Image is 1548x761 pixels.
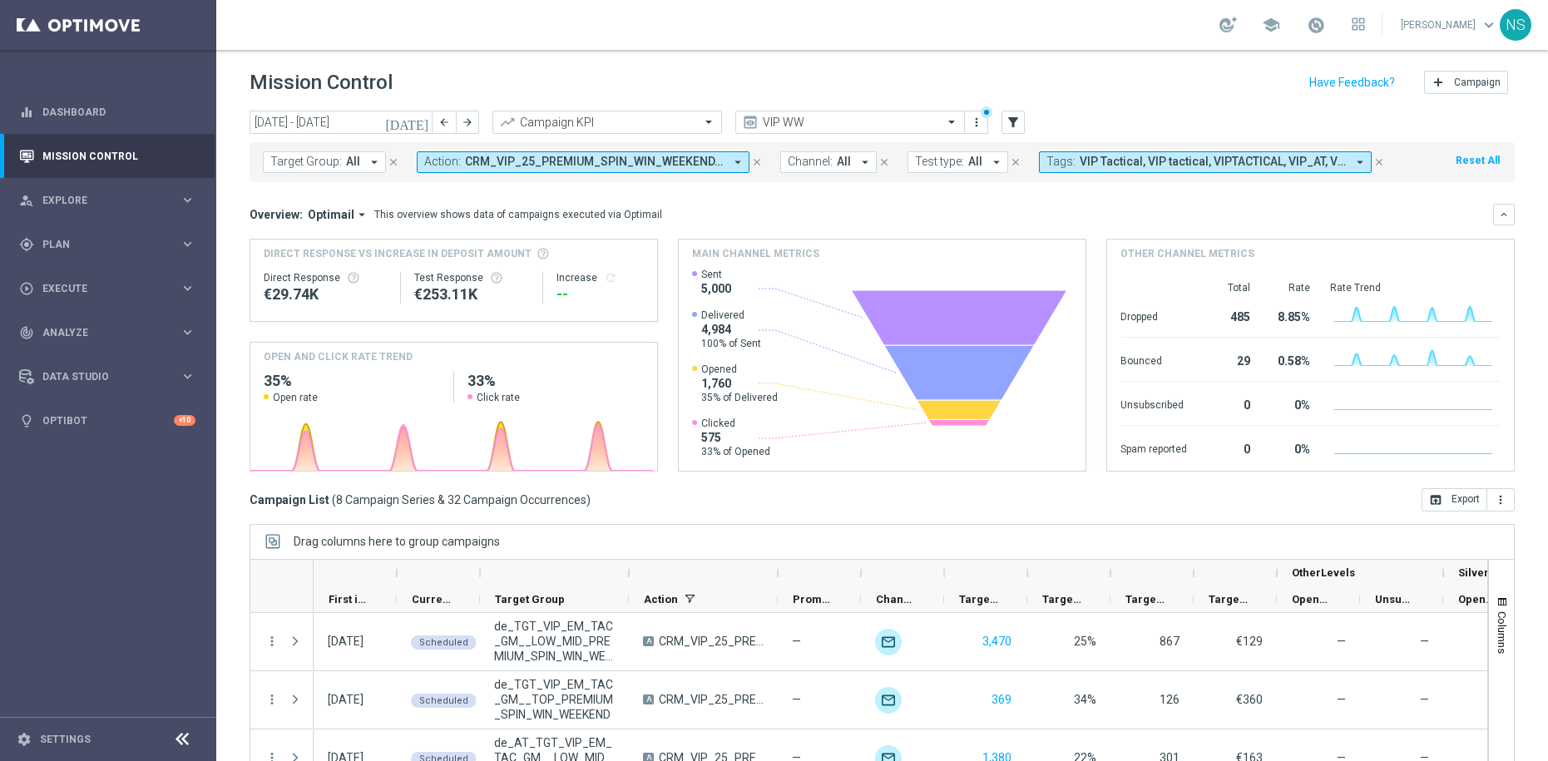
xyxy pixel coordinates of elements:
i: arrow_drop_down [730,155,745,170]
div: Explore [19,193,180,208]
div: Row Groups [294,535,500,548]
h3: Campaign List [250,492,591,507]
span: CRM_VIP_25_PREMIUM_SPIN_WIN_WEEKEND [659,634,764,649]
span: All [837,155,851,169]
span: 4,984 [701,322,761,337]
i: keyboard_arrow_down [1498,209,1510,220]
i: equalizer [19,105,34,120]
i: close [751,156,763,168]
i: keyboard_arrow_right [180,280,195,296]
button: close [1008,153,1023,171]
i: filter_alt [1006,115,1021,130]
img: Optimail [875,629,902,655]
span: ) [586,492,591,507]
i: refresh [604,271,617,284]
span: — [1420,635,1429,648]
div: person_search Explore keyboard_arrow_right [18,194,196,207]
div: Analyze [19,325,180,340]
span: Delivered [701,309,761,322]
div: Data Studio [19,369,180,384]
span: OtherLevels [1292,566,1355,579]
div: 05 Sep 2025, Friday [328,634,364,649]
button: Tags: VIP Tactical, VIP tactical, VIPTACTICAL, VIP_AT, VIP_DE, Vip Tac, Vip Tactical, vip tactica... [1039,151,1372,173]
div: Dashboard [19,90,195,134]
span: Target Group: [270,155,342,169]
i: more_vert [970,116,983,129]
colored-tag: Scheduled [411,692,477,708]
span: ( [332,492,336,507]
div: This overview shows data of campaigns executed via Optimail [374,207,662,222]
button: keyboard_arrow_down [1493,204,1515,225]
i: keyboard_arrow_right [180,324,195,340]
button: 369 [990,689,1013,710]
i: lightbulb [19,413,34,428]
button: play_circle_outline Execute keyboard_arrow_right [18,282,196,295]
div: Increase [556,271,644,284]
span: — [1420,693,1429,706]
colored-tag: Scheduled [411,634,477,650]
span: de_ALL_TGT_VIP_RI_TAC_GM__TOP_PREMIUM_SPIN_WIN_WEEKEND de_TGT_VIP_EM_TAC_GM__TOP_PREMIUM_SPIN_WIN... [346,155,360,169]
span: Direct Response VS Increase In Deposit Amount [264,246,532,261]
button: close [877,153,892,171]
button: Data Studio keyboard_arrow_right [18,370,196,383]
i: open_in_browser [1429,493,1442,507]
span: de_TGT_VIP_EM_TAC_GM__TOP_PREMIUM_SPIN_WIN_WEEKEND [494,677,615,722]
h4: Main channel metrics [692,246,819,261]
button: close [1372,153,1387,171]
i: preview [742,114,759,131]
span: 867 [1160,635,1180,648]
h4: OPEN AND CLICK RATE TREND [264,349,413,364]
i: keyboard_arrow_right [180,236,195,252]
multiple-options-button: Export to CSV [1422,492,1515,506]
button: track_changes Analyze keyboard_arrow_right [18,326,196,339]
span: Plan [42,240,180,250]
span: 34% [1074,693,1096,706]
span: Targeted Responders [1125,593,1165,605]
i: add [1432,76,1445,89]
div: Test Response [414,271,530,284]
i: close [388,156,399,168]
span: Drag columns here to group campaigns [294,535,500,548]
button: Channel: All arrow_drop_down [780,151,877,173]
div: 0.58% [1270,346,1310,373]
span: Columns [1496,611,1509,654]
span: Click rate [477,391,520,404]
button: Test type: All arrow_drop_down [908,151,1008,173]
span: Targeted Response Rate [1042,593,1082,605]
span: 1,760 [701,376,778,391]
button: Target Group: All arrow_drop_down [263,151,386,173]
div: 05 Sep 2025, Friday [328,692,364,707]
span: 25% [1074,635,1096,648]
i: person_search [19,193,34,208]
span: Scheduled [419,695,468,706]
i: track_changes [19,325,34,340]
button: more_vert [265,692,279,707]
span: €129 [1236,635,1263,648]
div: Press SPACE to select this row. [250,613,314,671]
button: more_vert [265,634,279,649]
button: add Campaign [1424,71,1508,94]
span: Explore [42,195,180,205]
div: 0% [1270,390,1310,417]
span: Clicked [701,417,770,430]
span: Test type: [915,155,964,169]
span: Unsubscribed [1375,593,1415,605]
button: Mission Control [18,150,196,163]
span: keyboard_arrow_down [1480,16,1498,34]
a: Dashboard [42,90,195,134]
span: school [1262,16,1280,34]
span: Opened [701,363,778,376]
span: Opened [1458,593,1498,605]
span: Action [644,593,678,605]
i: arrow_drop_down [354,207,369,222]
div: Spam reported [1120,434,1187,461]
i: keyboard_arrow_right [180,368,195,384]
span: All [968,155,982,169]
span: Targeted Customers [959,593,999,605]
button: Action: CRM_VIP_25_PREMIUM_SPIN_WIN_WEEKEND, CRM_VIP_25_W38_Octoberfest_LIVE_CASINO_OFFER arrow_d... [417,151,749,173]
span: 575 [701,430,770,445]
span: Sent [701,268,731,281]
